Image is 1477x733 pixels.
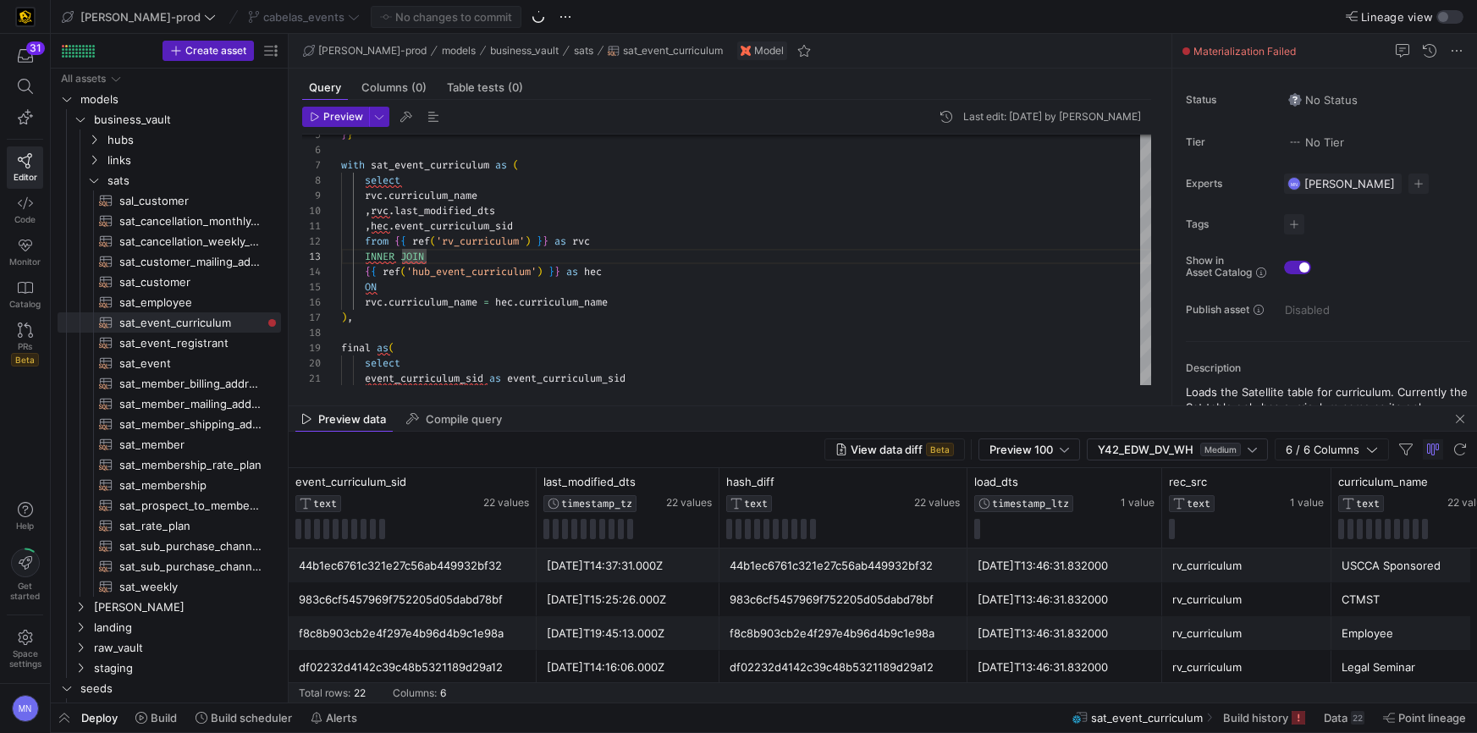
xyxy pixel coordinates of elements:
[58,515,281,536] a: sat_rate_plan​​​​​​​​​​
[302,249,321,264] div: 13
[365,295,383,309] span: rvc
[537,234,543,248] span: }
[1172,549,1321,582] div: rv_curriculum
[302,264,321,279] div: 14
[1361,10,1433,24] span: Lineage view
[383,265,400,278] span: ref
[341,341,371,355] span: final
[383,295,389,309] span: .
[574,45,593,57] span: sats
[1398,711,1466,725] span: Point lineage
[508,82,523,93] span: (0)
[1187,498,1210,510] span: TEXT
[58,678,281,698] div: Press SPACE to select this row.
[302,173,321,188] div: 8
[1284,131,1348,153] button: No tierNo Tier
[58,658,281,678] div: Press SPACE to select this row.
[1186,218,1270,230] span: Tags
[978,583,1152,616] div: [DATE]T13:46:31.832000
[302,325,321,340] div: 18
[371,204,389,218] span: rvc
[318,414,386,425] span: Preview data
[119,273,262,292] span: sat_customer​​​​​​​​​​
[58,373,281,394] a: sat_member_billing_address​​​​​​​​​​
[389,295,477,309] span: curriculum_name
[128,703,185,732] button: Build
[570,41,598,61] button: sats
[1351,711,1364,725] div: 22
[151,711,177,725] span: Build
[58,6,220,28] button: [PERSON_NAME]-prod
[989,443,1053,456] span: Preview 100
[495,295,513,309] span: hec
[7,542,43,608] button: Getstarted
[9,256,41,267] span: Monitor
[726,475,774,488] span: hash_diff
[119,293,262,312] span: sat_employee​​​​​​​​​​
[361,82,427,93] span: Columns
[7,41,43,71] button: 31
[119,252,262,272] span: sat_customer_mailing_address​​​​​​​​​​
[58,333,281,353] a: sat_event_registrant​​​​​​​​​​
[58,394,281,414] div: Press SPACE to select this row.
[754,45,784,57] span: Model
[412,234,430,248] span: ref
[495,158,507,172] span: as
[58,69,281,89] div: Press SPACE to select this row.
[94,618,278,637] span: landing
[94,110,278,130] span: business_vault
[7,494,43,538] button: Help
[58,312,281,333] a: sat_event_curriculum​​​​​​​​​​
[7,231,43,273] a: Monitor
[730,617,957,650] div: f8c8b903cb2e4f297e4b96d4b9c1e98a
[584,265,602,278] span: hec
[394,204,495,218] span: last_modified_dts
[302,295,321,310] div: 16
[58,292,281,312] a: sat_employee​​​​​​​​​​
[58,515,281,536] div: Press SPACE to select this row.
[119,577,262,597] span: sat_weekly​​​​​​​​​​
[302,203,321,218] div: 10
[58,576,281,597] div: Press SPACE to select this row.
[537,265,543,278] span: )
[926,443,954,456] span: Beta
[554,234,566,248] span: as
[1172,617,1321,650] div: rv_curriculum
[548,265,554,278] span: }
[58,414,281,434] a: sat_member_shipping_address​​​​​​​​​​
[623,45,723,57] span: sat_event_curriculum
[26,41,45,55] div: 31
[486,41,563,61] button: business_vault
[489,372,501,385] span: as
[7,273,43,316] a: Catalog
[365,219,371,233] span: ,
[741,46,751,56] img: undefined
[302,371,321,386] div: 21
[438,41,480,61] button: models
[406,265,537,278] span: 'hub_event_curriculum'
[58,576,281,597] a: sat_weekly​​​​​​​​​​
[119,496,262,515] span: sat_prospect_to_member_conversion​​​​​​​​​​
[302,234,321,249] div: 12
[303,703,365,732] button: Alerts
[1316,703,1372,732] button: Data22
[94,699,262,719] span: rate_plan_lookup​​​​​​
[323,111,363,123] span: Preview
[58,475,281,495] div: Press SPACE to select this row.
[347,311,353,324] span: ,
[1098,443,1193,456] span: Y42_EDW_DV_WH
[211,711,292,725] span: Build scheduler
[58,190,281,211] a: sal_customer​​​​​​​​​​
[513,295,519,309] span: .
[411,82,427,93] span: (0)
[302,355,321,371] div: 20
[1304,177,1395,190] span: [PERSON_NAME]
[1275,438,1389,460] button: 6 / 6 Columns
[94,598,278,617] span: [PERSON_NAME]
[365,280,377,294] span: ON
[299,583,526,616] div: 983c6cf5457969f752205d05dabd78bf
[1287,177,1301,190] div: MN
[389,341,394,355] span: (
[119,232,262,251] span: sat_cancellation_weekly_forecast​​​​​​​​​​
[318,45,427,57] span: [PERSON_NAME]-prod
